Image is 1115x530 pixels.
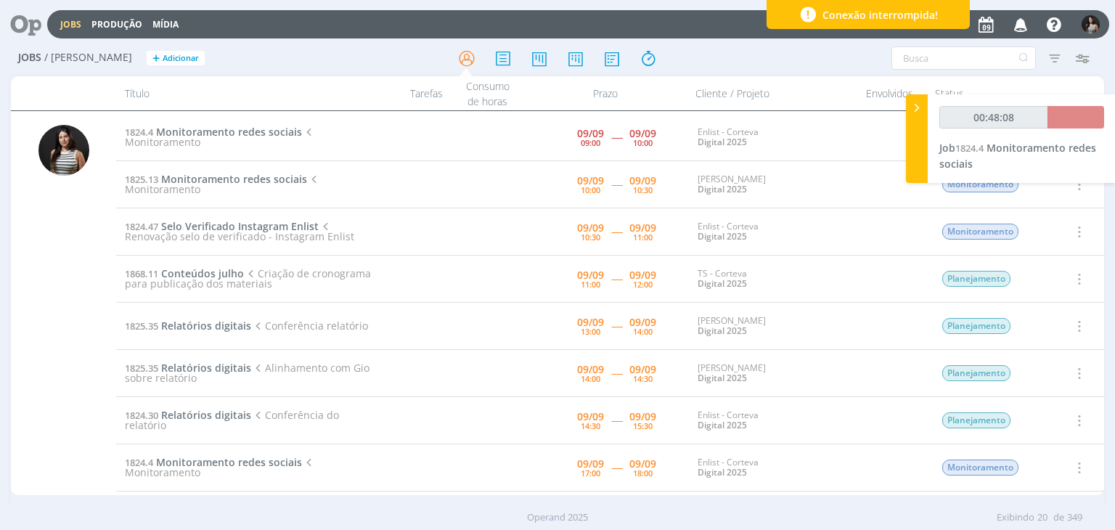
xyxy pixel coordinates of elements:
[125,219,354,243] span: Renovação selo de verificado - Instagram Enlist
[633,422,653,430] div: 15:30
[125,125,315,149] span: Monitoramento
[452,76,524,110] div: Consumo de horas
[633,375,653,383] div: 14:30
[581,233,600,241] div: 10:30
[581,186,600,194] div: 10:00
[611,272,622,285] span: -----
[1082,15,1100,33] img: C
[629,176,656,186] div: 09/09
[125,361,369,385] span: Alinhamento com Gio sobre relatório
[698,316,847,337] div: [PERSON_NAME]
[125,408,251,422] a: 1824.30Relatórios digitais
[633,233,653,241] div: 11:00
[955,142,984,155] span: 1824.4
[125,408,338,432] span: Conferência do relatório
[1081,12,1100,37] button: C
[147,51,205,66] button: +Adicionar
[942,224,1018,240] span: Monitoramento
[698,269,847,290] div: TS - Corteva
[698,419,747,431] a: Digital 2025
[56,19,86,30] button: Jobs
[161,266,244,280] span: Conteúdos julho
[698,277,747,290] a: Digital 2025
[942,412,1010,428] span: Planejamento
[698,230,747,242] a: Digital 2025
[629,317,656,327] div: 09/09
[581,139,600,147] div: 09:00
[125,172,320,196] span: Monitoramento
[125,126,153,139] span: 1824.4
[698,363,847,384] div: [PERSON_NAME]
[161,319,251,333] span: Relatórios digitais
[698,457,847,478] div: Enlist - Corteva
[581,375,600,383] div: 14:00
[577,459,604,469] div: 09/09
[633,327,653,335] div: 14:00
[629,412,656,422] div: 09/09
[633,469,653,477] div: 18:00
[581,280,600,288] div: 11:00
[942,460,1018,476] span: Monitoramento
[152,18,179,30] a: Mídia
[942,176,1018,192] span: Monitoramento
[939,141,1096,171] a: Job1824.4Monitoramento redes sociais
[577,364,604,375] div: 09/09
[251,319,367,333] span: Conferência relatório
[163,54,199,63] span: Adicionar
[125,319,158,333] span: 1825.35
[854,76,926,110] div: Envolvidos
[156,125,302,139] span: Monitoramento redes sociais
[633,280,653,288] div: 12:00
[698,372,747,384] a: Digital 2025
[18,52,41,64] span: Jobs
[629,364,656,375] div: 09/09
[629,223,656,233] div: 09/09
[997,510,1034,525] span: Exibindo
[91,18,142,30] a: Produção
[687,76,854,110] div: Cliente / Projeto
[125,267,158,280] span: 1868.11
[629,270,656,280] div: 09/09
[942,318,1010,334] span: Planejamento
[87,19,147,30] button: Produção
[125,455,315,479] span: Monitoramento
[698,136,747,148] a: Digital 2025
[698,466,747,478] a: Digital 2025
[1067,510,1082,525] span: 349
[161,172,307,186] span: Monitoramento redes sociais
[125,361,251,375] a: 1825.35Relatórios digitais
[156,455,302,469] span: Monitoramento redes sociais
[125,125,302,139] a: 1824.4Monitoramento redes sociais
[125,266,244,280] a: 1868.11Conteúdos julho
[581,422,600,430] div: 14:30
[577,223,604,233] div: 09/09
[611,319,622,333] span: -----
[152,51,160,66] span: +
[611,366,622,380] span: -----
[125,220,158,233] span: 1824.47
[611,224,622,238] span: -----
[698,174,847,195] div: [PERSON_NAME]
[125,409,158,422] span: 1824.30
[577,129,604,139] div: 09/09
[611,413,622,427] span: -----
[125,172,307,186] a: 1825.13Monitoramento redes sociais
[611,130,622,144] span: -----
[125,455,302,469] a: 1824.4Monitoramento redes sociais
[698,183,747,195] a: Digital 2025
[891,46,1036,70] input: Busca
[942,271,1010,287] span: Planejamento
[611,177,622,191] span: -----
[125,319,251,333] a: 1825.35Relatórios digitais
[629,129,656,139] div: 09/09
[581,327,600,335] div: 13:00
[577,270,604,280] div: 09/09
[148,19,183,30] button: Mídia
[125,362,158,375] span: 1825.35
[38,125,89,176] img: C
[926,76,1050,110] div: Status
[161,361,251,375] span: Relatórios digitais
[629,459,656,469] div: 09/09
[364,76,452,110] div: Tarefas
[125,266,370,290] span: Criação de cronograma para publicação dos materiais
